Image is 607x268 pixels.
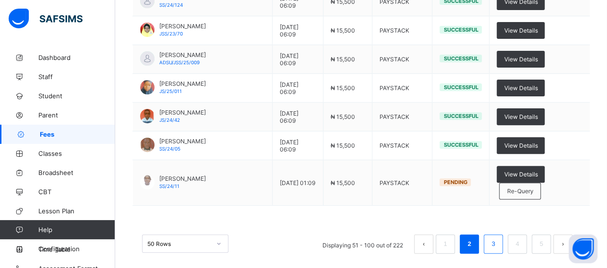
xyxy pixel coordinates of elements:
[504,84,537,92] span: View Details
[331,142,355,149] span: ₦ 15,500
[553,234,572,254] button: next page
[159,183,179,189] span: SS/24/11
[38,207,115,215] span: Lesson Plan
[460,234,479,254] li: 2
[315,234,410,254] li: Displaying 51 - 100 out of 222
[440,238,450,250] a: 1
[507,187,533,195] span: Re-Query
[159,117,180,123] span: JS/24/42
[273,16,323,45] td: [DATE] 06:09
[38,73,115,81] span: Staff
[504,171,537,178] span: View Details
[38,150,115,157] span: Classes
[504,142,537,149] span: View Details
[159,31,183,36] span: JSS/23/70
[147,240,211,247] div: 50 Rows
[484,234,503,254] li: 3
[372,103,432,131] td: PAYSTACK
[159,138,206,145] span: [PERSON_NAME]
[414,234,433,254] button: prev page
[159,51,206,58] span: [PERSON_NAME]
[159,59,200,65] span: ADSU/JSS/25/009
[273,45,323,74] td: [DATE] 06:09
[38,169,115,176] span: Broadsheet
[273,103,323,131] td: [DATE] 06:09
[372,74,432,103] td: PAYSTACK
[331,113,355,120] span: ₦ 15,500
[443,141,478,148] span: Successful
[38,188,115,196] span: CBT
[273,160,323,206] td: [DATE] 01:09
[414,234,433,254] li: 上一页
[331,56,355,63] span: ₦ 15,500
[159,88,182,94] span: JS/25/011
[536,238,546,250] a: 5
[40,130,115,138] span: Fees
[504,113,537,120] span: View Details
[159,146,180,151] span: SS/24/05
[372,45,432,74] td: PAYSTACK
[159,175,206,182] span: [PERSON_NAME]
[504,27,537,34] span: View Details
[372,16,432,45] td: PAYSTACK
[443,55,478,62] span: Successful
[159,23,206,30] span: [PERSON_NAME]
[443,179,467,186] span: Pending
[38,92,115,100] span: Student
[273,131,323,160] td: [DATE] 06:09
[9,9,83,29] img: safsims
[553,234,572,254] li: 下一页
[159,109,206,116] span: [PERSON_NAME]
[38,111,115,119] span: Parent
[159,2,183,8] span: SS/24/124
[38,245,115,253] span: Configuration
[443,113,478,119] span: Successful
[532,234,551,254] li: 5
[273,74,323,103] td: [DATE] 06:09
[464,238,474,250] a: 2
[331,27,355,34] span: ₦ 15,500
[38,54,115,61] span: Dashboard
[488,238,498,250] a: 3
[569,234,597,263] button: Open asap
[443,26,478,33] span: Successful
[331,179,355,186] span: ₦ 15,500
[504,56,537,63] span: View Details
[372,131,432,160] td: PAYSTACK
[331,84,355,92] span: ₦ 15,500
[443,84,478,91] span: Successful
[159,80,206,87] span: [PERSON_NAME]
[372,160,432,206] td: PAYSTACK
[512,238,522,250] a: 4
[508,234,527,254] li: 4
[38,226,115,233] span: Help
[436,234,455,254] li: 1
